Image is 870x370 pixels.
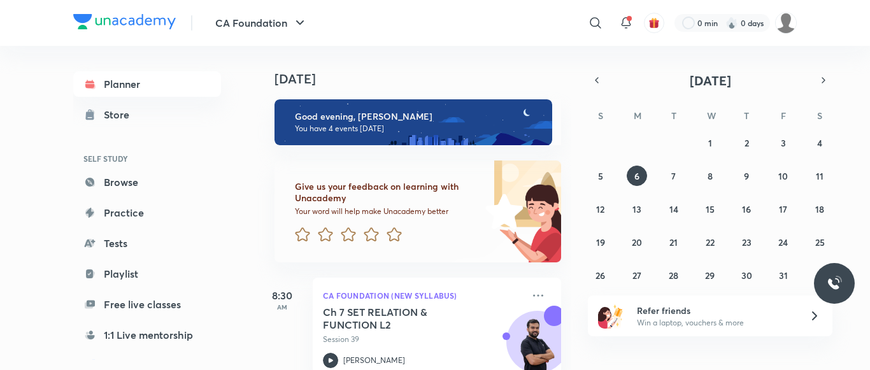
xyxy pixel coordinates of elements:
[736,132,757,153] button: October 2, 2025
[627,265,647,285] button: October 27, 2025
[700,232,720,252] button: October 22, 2025
[295,124,541,134] p: You have 4 events [DATE]
[295,181,481,204] h6: Give us your feedback on learning with Unacademy
[323,306,481,331] h5: Ch 7 SET RELATION & FUNCTION L2
[773,265,794,285] button: October 31, 2025
[669,269,678,281] abbr: October 28, 2025
[809,166,830,186] button: October 11, 2025
[744,170,749,182] abbr: October 9, 2025
[598,303,624,329] img: referral
[606,71,815,89] button: [DATE]
[73,200,221,225] a: Practice
[817,137,822,149] abbr: October 4, 2025
[700,132,720,153] button: October 1, 2025
[73,169,221,195] a: Browse
[627,232,647,252] button: October 20, 2025
[690,72,731,89] span: [DATE]
[773,132,794,153] button: October 3, 2025
[781,137,786,149] abbr: October 3, 2025
[637,304,794,317] h6: Refer friends
[632,236,642,248] abbr: October 20, 2025
[323,288,523,303] p: CA Foundation (New Syllabus)
[736,265,757,285] button: October 30, 2025
[700,166,720,186] button: October 8, 2025
[781,110,786,122] abbr: Friday
[706,203,715,215] abbr: October 15, 2025
[736,199,757,219] button: October 16, 2025
[343,355,405,366] p: [PERSON_NAME]
[632,269,641,281] abbr: October 27, 2025
[598,170,603,182] abbr: October 5, 2025
[736,166,757,186] button: October 9, 2025
[815,203,824,215] abbr: October 18, 2025
[708,170,713,182] abbr: October 8, 2025
[590,166,611,186] button: October 5, 2025
[671,170,676,182] abbr: October 7, 2025
[295,111,541,122] h6: Good evening, [PERSON_NAME]
[736,232,757,252] button: October 23, 2025
[104,107,137,122] div: Store
[73,14,176,29] img: Company Logo
[590,265,611,285] button: October 26, 2025
[627,199,647,219] button: October 13, 2025
[590,199,611,219] button: October 12, 2025
[708,137,712,149] abbr: October 1, 2025
[778,236,788,248] abbr: October 24, 2025
[664,199,684,219] button: October 14, 2025
[73,14,176,32] a: Company Logo
[744,110,749,122] abbr: Thursday
[73,231,221,256] a: Tests
[664,265,684,285] button: October 28, 2025
[275,71,574,87] h4: [DATE]
[815,236,825,248] abbr: October 25, 2025
[671,110,676,122] abbr: Tuesday
[634,170,639,182] abbr: October 6, 2025
[634,110,641,122] abbr: Monday
[257,303,308,311] p: AM
[816,170,824,182] abbr: October 11, 2025
[442,160,561,262] img: feedback_image
[725,17,738,29] img: streak
[637,317,794,329] p: Win a laptop, vouchers & more
[773,232,794,252] button: October 24, 2025
[73,148,221,169] h6: SELF STUDY
[590,232,611,252] button: October 19, 2025
[779,269,788,281] abbr: October 31, 2025
[809,199,830,219] button: October 18, 2025
[73,102,221,127] a: Store
[669,203,678,215] abbr: October 14, 2025
[595,269,605,281] abbr: October 26, 2025
[669,236,678,248] abbr: October 21, 2025
[648,17,660,29] img: avatar
[73,261,221,287] a: Playlist
[596,236,605,248] abbr: October 19, 2025
[742,203,751,215] abbr: October 16, 2025
[700,265,720,285] button: October 29, 2025
[598,110,603,122] abbr: Sunday
[827,276,842,291] img: ttu
[644,13,664,33] button: avatar
[700,199,720,219] button: October 15, 2025
[809,132,830,153] button: October 4, 2025
[706,236,715,248] abbr: October 22, 2025
[73,292,221,317] a: Free live classes
[208,10,315,36] button: CA Foundation
[73,71,221,97] a: Planner
[745,137,749,149] abbr: October 2, 2025
[257,288,308,303] h5: 8:30
[707,110,716,122] abbr: Wednesday
[627,166,647,186] button: October 6, 2025
[596,203,604,215] abbr: October 12, 2025
[664,166,684,186] button: October 7, 2025
[741,269,752,281] abbr: October 30, 2025
[779,203,787,215] abbr: October 17, 2025
[817,110,822,122] abbr: Saturday
[773,199,794,219] button: October 17, 2025
[664,232,684,252] button: October 21, 2025
[275,99,552,145] img: evening
[705,269,715,281] abbr: October 29, 2025
[773,166,794,186] button: October 10, 2025
[775,12,797,34] img: kashish kumari
[742,236,752,248] abbr: October 23, 2025
[632,203,641,215] abbr: October 13, 2025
